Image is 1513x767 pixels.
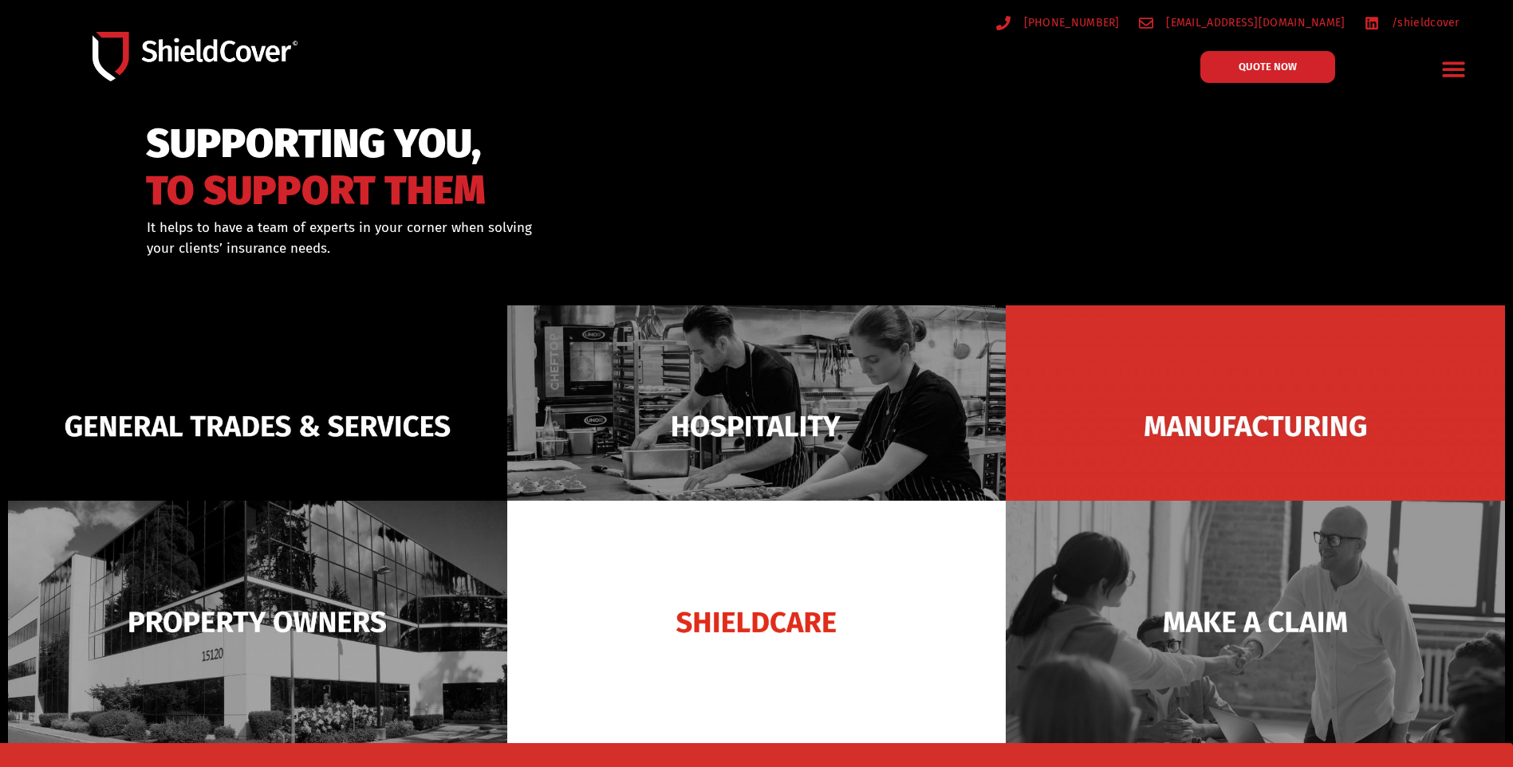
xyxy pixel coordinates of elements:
span: SUPPORTING YOU, [146,128,486,160]
img: Shield-Cover-Underwriting-Australia-logo-full [93,32,297,82]
div: Menu Toggle [1435,50,1472,88]
a: /shieldcover [1365,13,1460,33]
p: your clients’ insurance needs. [147,238,838,259]
span: [EMAIL_ADDRESS][DOMAIN_NAME] [1162,13,1345,33]
span: /shieldcover [1388,13,1460,33]
a: [PHONE_NUMBER] [996,13,1120,33]
span: [PHONE_NUMBER] [1020,13,1120,33]
a: [EMAIL_ADDRESS][DOMAIN_NAME] [1139,13,1346,33]
a: QUOTE NOW [1200,51,1335,83]
span: QUOTE NOW [1239,61,1297,72]
div: It helps to have a team of experts in your corner when solving [147,218,838,258]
